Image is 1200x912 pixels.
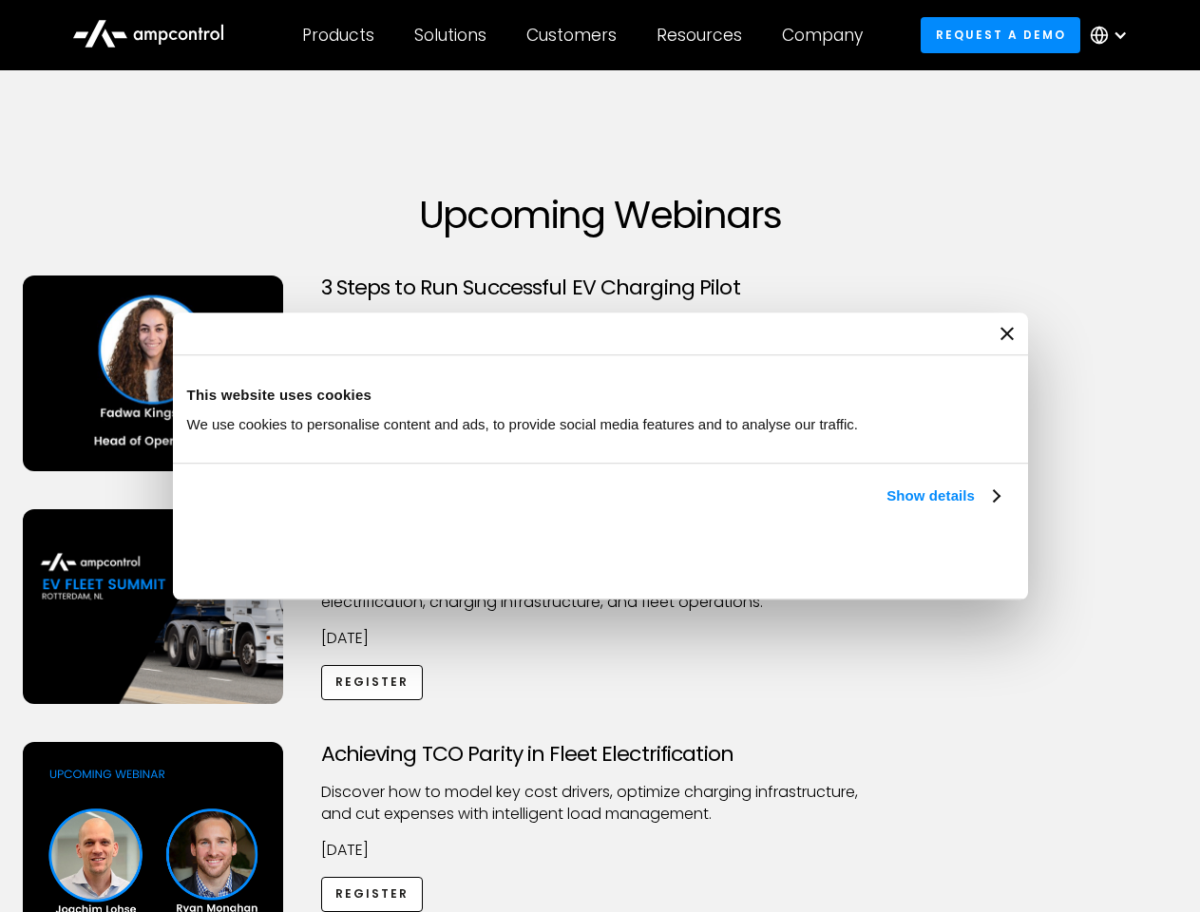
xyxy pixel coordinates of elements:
[782,25,863,46] div: Company
[321,628,880,649] p: [DATE]
[321,840,880,861] p: [DATE]
[657,25,742,46] div: Resources
[187,416,859,432] span: We use cookies to personalise content and ads, to provide social media features and to analyse ou...
[886,484,999,507] a: Show details
[526,25,617,46] div: Customers
[187,384,1014,407] div: This website uses cookies
[321,665,424,700] a: Register
[414,25,486,46] div: Solutions
[23,192,1178,237] h1: Upcoming Webinars
[321,782,880,825] p: Discover how to model key cost drivers, optimize charging infrastructure, and cut expenses with i...
[321,742,880,767] h3: Achieving TCO Parity in Fleet Electrification
[321,877,424,912] a: Register
[733,529,1006,584] button: Okay
[302,25,374,46] div: Products
[321,275,880,300] h3: 3 Steps to Run Successful EV Charging Pilot
[921,17,1080,52] a: Request a demo
[1000,327,1014,340] button: Close banner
